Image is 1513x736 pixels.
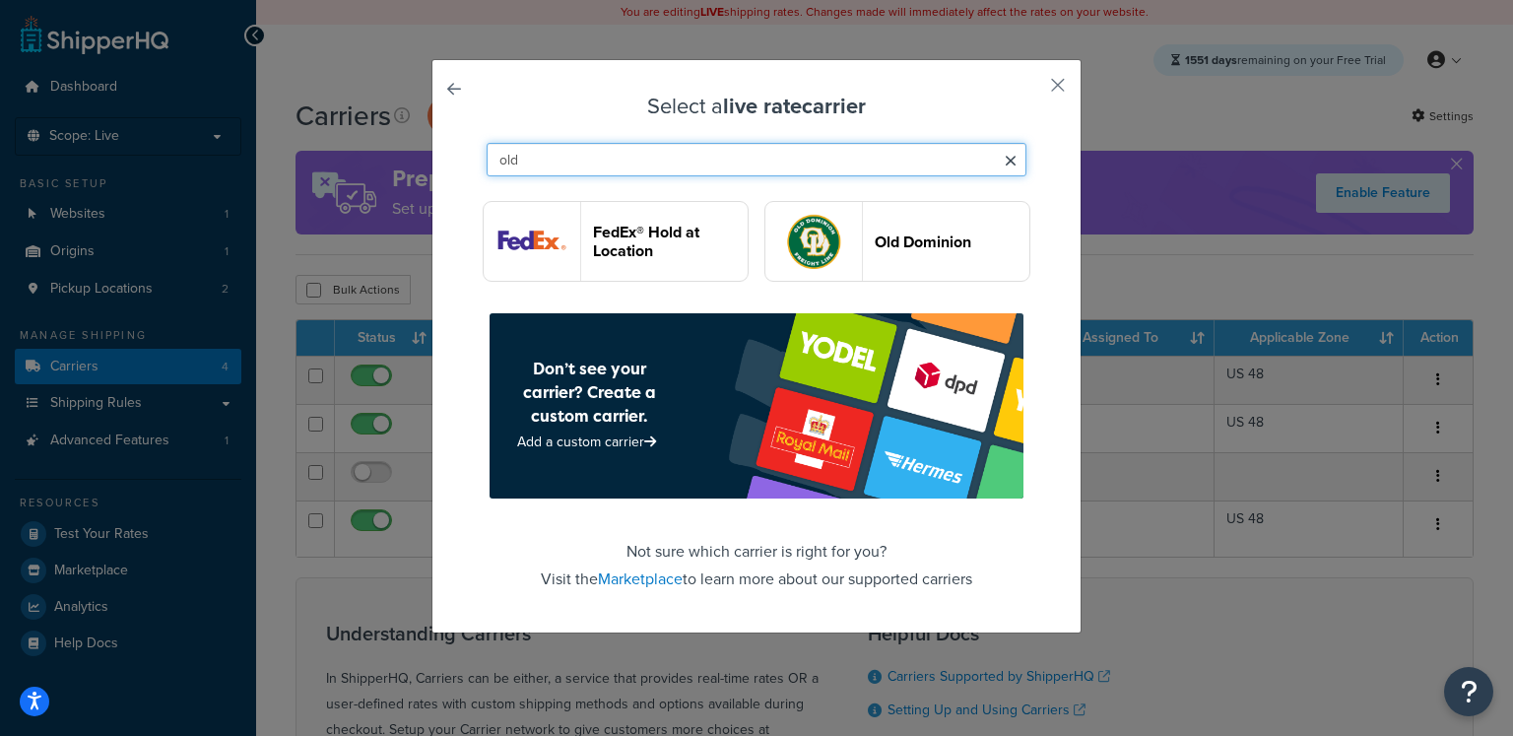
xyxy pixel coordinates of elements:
header: Old Dominion [875,233,1029,251]
footer: Not sure which carrier is right for you? Visit the to learn more about our supported carriers [482,313,1031,593]
button: Open Resource Center [1444,667,1493,716]
strong: live rate carrier [723,90,866,122]
a: Add a custom carrier [517,432,661,452]
h4: Don’t see your carrier? Create a custom carrier. [501,357,677,428]
a: Marketplace [598,568,683,590]
input: Search Carriers [487,143,1026,176]
button: fedExLocation logoFedEx® Hold at Location [483,201,749,282]
header: FedEx® Hold at Location [593,223,748,260]
h3: Select a [482,95,1031,118]
span: Clear search query [1005,148,1017,175]
img: fedExLocation logo [484,202,580,281]
img: dominionFreight logo [765,202,862,281]
button: dominionFreight logoOld Dominion [764,201,1030,282]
